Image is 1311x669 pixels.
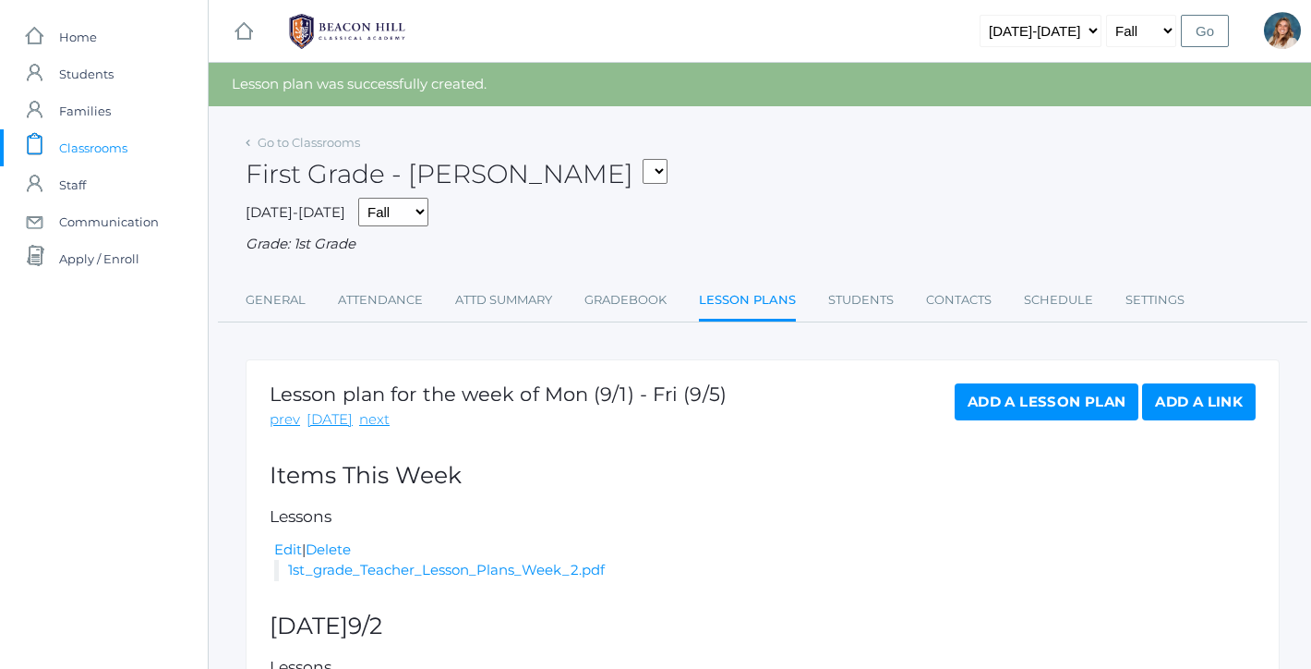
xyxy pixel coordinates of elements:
[59,18,97,55] span: Home
[348,612,382,639] span: 9/2
[59,55,114,92] span: Students
[1181,15,1229,47] input: Go
[359,409,390,431] a: next
[270,463,1256,489] h2: Items This Week
[59,203,159,240] span: Communication
[307,409,353,431] a: [DATE]
[288,561,605,578] a: 1st_grade_Teacher_Lesson_Plans_Week_2.pdf
[955,383,1138,420] a: Add a Lesson Plan
[270,508,1256,526] h5: Lessons
[270,409,300,431] a: prev
[246,160,668,189] h2: First Grade - [PERSON_NAME]
[278,8,416,55] img: BHCALogos-05-308ed15e86a5a0abce9b8dd61676a3503ac9727e845dece92d48e8588c001991.png
[246,234,1280,255] div: Grade: 1st Grade
[1264,12,1301,49] div: Liv Barber
[258,135,360,150] a: Go to Classrooms
[1142,383,1256,420] a: Add a Link
[699,282,796,322] a: Lesson Plans
[1125,282,1185,319] a: Settings
[274,540,1256,561] div: |
[59,240,139,277] span: Apply / Enroll
[59,129,127,166] span: Classrooms
[274,541,302,558] a: Edit
[270,614,1256,639] h2: [DATE]
[338,282,423,319] a: Attendance
[584,282,667,319] a: Gradebook
[1024,282,1093,319] a: Schedule
[59,166,86,203] span: Staff
[59,92,111,129] span: Families
[926,282,992,319] a: Contacts
[246,282,306,319] a: General
[209,63,1311,106] div: Lesson plan was successfully created.
[455,282,552,319] a: Attd Summary
[246,203,345,221] span: [DATE]-[DATE]
[828,282,894,319] a: Students
[270,383,727,405] h1: Lesson plan for the week of Mon (9/1) - Fri (9/5)
[306,541,351,558] a: Delete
